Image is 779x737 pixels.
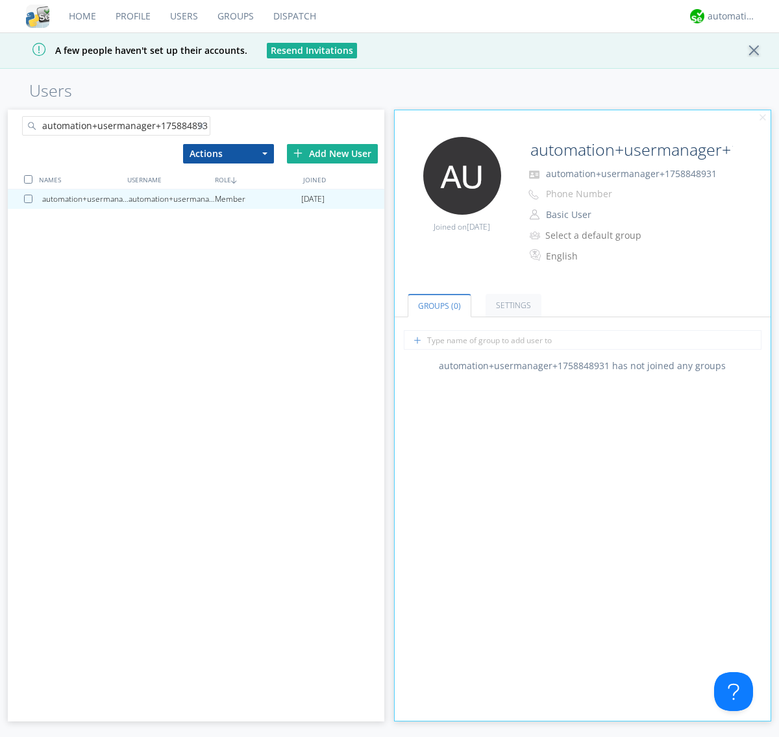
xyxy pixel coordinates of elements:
[129,189,215,209] div: automation+usermanager+1758848931
[708,10,756,23] div: automation+atlas
[267,43,357,58] button: Resend Invitations
[434,221,490,232] span: Joined on
[530,226,542,244] img: icon-alert-users-thin-outline.svg
[758,114,767,123] img: cancel.svg
[212,170,299,189] div: ROLE
[215,189,301,209] div: Member
[300,170,388,189] div: JOINED
[541,206,671,224] button: Basic User
[395,359,771,372] div: automation+usermanager+1758848931 has not joined any groups
[287,144,378,163] div: Add New User
[423,137,501,215] img: 373638.png
[525,137,735,163] input: Name
[36,170,123,189] div: NAMES
[528,189,539,200] img: phone-outline.svg
[530,247,543,263] img: In groups with Translation enabled, this user's messages will be automatically translated to and ...
[301,189,325,209] span: [DATE]
[486,294,541,317] a: Settings
[124,170,212,189] div: USERNAME
[690,9,704,23] img: d2d01cd9b4174d08988066c6d424eccd
[530,210,539,220] img: person-outline.svg
[26,5,49,28] img: cddb5a64eb264b2086981ab96f4c1ba7
[546,167,717,180] span: automation+usermanager+1758848931
[22,116,210,136] input: Search users
[183,144,274,163] button: Actions
[545,229,654,242] div: Select a default group
[714,672,753,711] iframe: Toggle Customer Support
[404,330,761,350] input: Type name of group to add user to
[408,294,471,317] a: Groups (0)
[42,189,129,209] div: automation+usermanager+1758848931
[467,221,490,232] span: [DATE]
[293,149,303,158] img: plus.svg
[546,250,654,263] div: English
[10,44,247,56] span: A few people haven't set up their accounts.
[8,189,384,209] a: automation+usermanager+1758848931automation+usermanager+1758848931Member[DATE]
